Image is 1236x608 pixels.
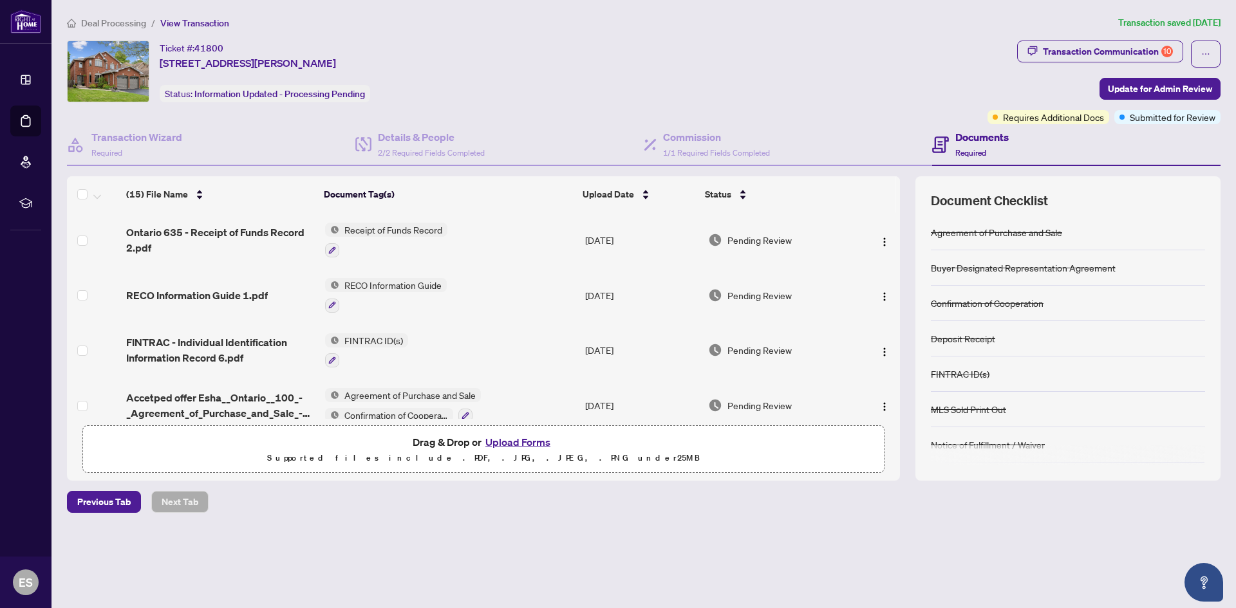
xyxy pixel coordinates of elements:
span: Requires Additional Docs [1003,110,1104,124]
img: Document Status [708,343,722,357]
span: 2/2 Required Fields Completed [378,148,485,158]
h4: Details & People [378,129,485,145]
th: Upload Date [577,176,700,212]
span: Upload Date [583,187,634,201]
h4: Commission [663,129,770,145]
img: Status Icon [325,278,339,292]
button: Upload Forms [482,434,554,450]
span: (15) File Name [126,187,188,201]
span: 1/1 Required Fields Completed [663,148,770,158]
div: Transaction Communication [1043,41,1173,62]
img: Status Icon [325,388,339,402]
button: Logo [874,285,895,306]
span: Agreement of Purchase and Sale [339,388,481,402]
span: Update for Admin Review [1108,78,1212,99]
span: Drag & Drop or [413,434,554,450]
span: RECO Information Guide 1.pdf [126,288,268,303]
span: View Transaction [160,17,229,29]
span: Required [91,148,122,158]
img: Status Icon [325,223,339,237]
img: logo [10,10,41,33]
img: IMG-E12189328_1.jpg [68,41,149,102]
img: Logo [879,237,890,247]
span: Pending Review [727,343,792,357]
li: / [151,15,155,30]
span: Accetped offer Esha__Ontario__100_-_Agreement_of_Purchase_and_Sale_-_Residential 2 FINALIZED 1.pdf [126,390,315,421]
button: Update for Admin Review [1100,78,1221,100]
span: Pending Review [727,398,792,412]
div: Deposit Receipt [931,331,995,345]
button: Next Tab [151,491,209,513]
img: Logo [879,401,890,412]
button: Transaction Communication10 [1017,41,1183,62]
div: 10 [1161,46,1173,57]
span: Drag & Drop orUpload FormsSupported files include .PDF, .JPG, .JPEG, .PNG under25MB [83,426,884,474]
div: Notice of Fulfillment / Waiver [931,438,1045,452]
div: MLS Sold Print Out [931,402,1006,416]
span: home [67,19,76,28]
button: Previous Tab [67,491,141,513]
button: Status IconReceipt of Funds Record [325,223,447,257]
div: FINTRAC ID(s) [931,367,989,381]
th: (15) File Name [121,176,319,212]
span: Pending Review [727,233,792,247]
button: Open asap [1184,563,1223,602]
span: Information Updated - Processing Pending [194,88,365,100]
span: Previous Tab [77,492,131,512]
div: Status: [160,85,370,102]
p: Supported files include .PDF, .JPG, .JPEG, .PNG under 25 MB [91,450,876,466]
div: Ticket #: [160,41,223,55]
h4: Transaction Wizard [91,129,182,145]
span: Receipt of Funds Record [339,223,447,237]
td: [DATE] [580,323,703,378]
div: Agreement of Purchase and Sale [931,225,1062,239]
th: Status [700,176,853,212]
img: Status Icon [325,333,339,347]
span: Document Checklist [931,192,1048,210]
span: Pending Review [727,288,792,302]
span: [STREET_ADDRESS][PERSON_NAME] [160,55,336,71]
span: Submitted for Review [1130,110,1215,124]
button: Logo [874,340,895,360]
img: Document Status [708,233,722,247]
button: Status IconRECO Information Guide [325,278,447,313]
span: Status [705,187,731,201]
th: Document Tag(s) [319,176,577,212]
span: Required [955,148,986,158]
span: FINTRAC - Individual Identification Information Record 6.pdf [126,335,315,365]
article: Transaction saved [DATE] [1118,15,1221,30]
span: ES [19,573,33,591]
span: Confirmation of Cooperation [339,408,453,422]
img: Status Icon [325,408,339,422]
span: 41800 [194,42,223,54]
div: Buyer Designated Representation Agreement [931,261,1116,275]
img: Logo [879,347,890,357]
span: ellipsis [1201,50,1210,59]
td: [DATE] [580,212,703,268]
div: Confirmation of Cooperation [931,296,1044,310]
h4: Documents [955,129,1009,145]
button: Status IconFINTRAC ID(s) [325,333,408,368]
img: Document Status [708,398,722,412]
td: [DATE] [580,268,703,323]
span: Ontario 635 - Receipt of Funds Record 2.pdf [126,225,315,255]
span: FINTRAC ID(s) [339,333,408,347]
span: RECO Information Guide [339,278,447,292]
td: [DATE] [580,378,703,433]
button: Logo [874,230,895,250]
button: Logo [874,395,895,416]
button: Status IconAgreement of Purchase and SaleStatus IconConfirmation of Cooperation [325,388,481,423]
img: Document Status [708,288,722,302]
img: Logo [879,291,890,302]
span: Deal Processing [81,17,146,29]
